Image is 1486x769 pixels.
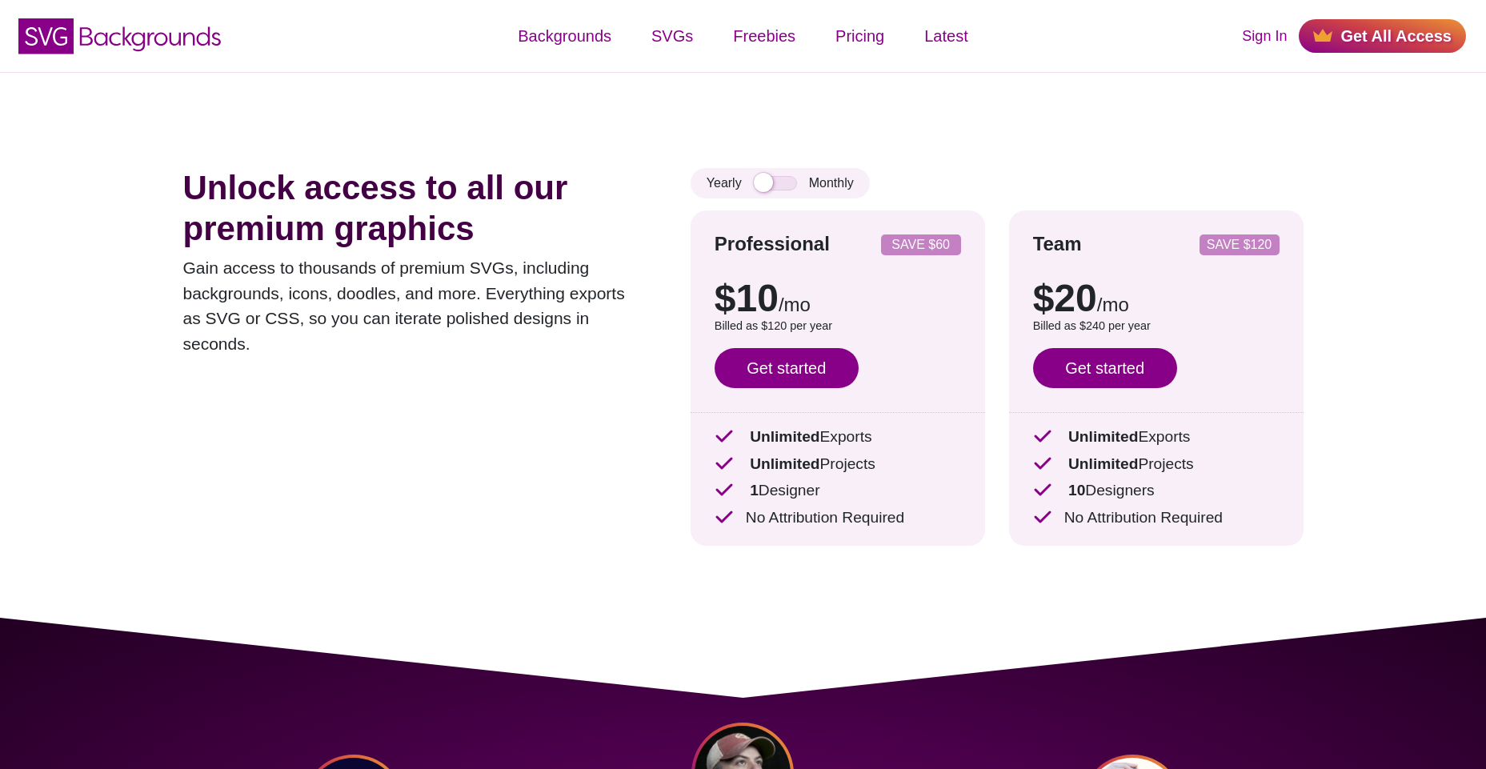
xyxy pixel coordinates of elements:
a: Get All Access [1299,19,1466,53]
p: Billed as $120 per year [715,318,961,335]
p: Billed as $240 per year [1033,318,1280,335]
a: Pricing [815,12,904,60]
a: Sign In [1242,26,1287,47]
p: $20 [1033,279,1280,318]
a: Freebies [713,12,815,60]
a: Get started [1033,348,1177,388]
a: Latest [904,12,987,60]
p: $10 [715,279,961,318]
p: No Attribution Required [715,507,961,530]
span: /mo [779,294,811,315]
p: Gain access to thousands of premium SVGs, including backgrounds, icons, doodles, and more. Everyt... [183,255,643,356]
p: No Attribution Required [1033,507,1280,530]
p: Designers [1033,479,1280,503]
a: Get started [715,348,859,388]
strong: 1 [750,482,759,499]
p: Exports [715,426,961,449]
p: Exports [1033,426,1280,449]
strong: Team [1033,233,1082,254]
strong: Unlimited [1068,428,1138,445]
p: Projects [715,453,961,476]
span: /mo [1097,294,1129,315]
strong: Professional [715,233,830,254]
strong: 10 [1068,482,1085,499]
h1: Unlock access to all our premium graphics [183,168,643,249]
div: Yearly Monthly [691,168,870,198]
strong: Unlimited [1068,455,1138,472]
strong: Unlimited [750,428,819,445]
p: SAVE $120 [1206,238,1273,251]
a: Backgrounds [498,12,631,60]
strong: Unlimited [750,455,819,472]
p: SAVE $60 [887,238,955,251]
p: Projects [1033,453,1280,476]
a: SVGs [631,12,713,60]
p: Designer [715,479,961,503]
